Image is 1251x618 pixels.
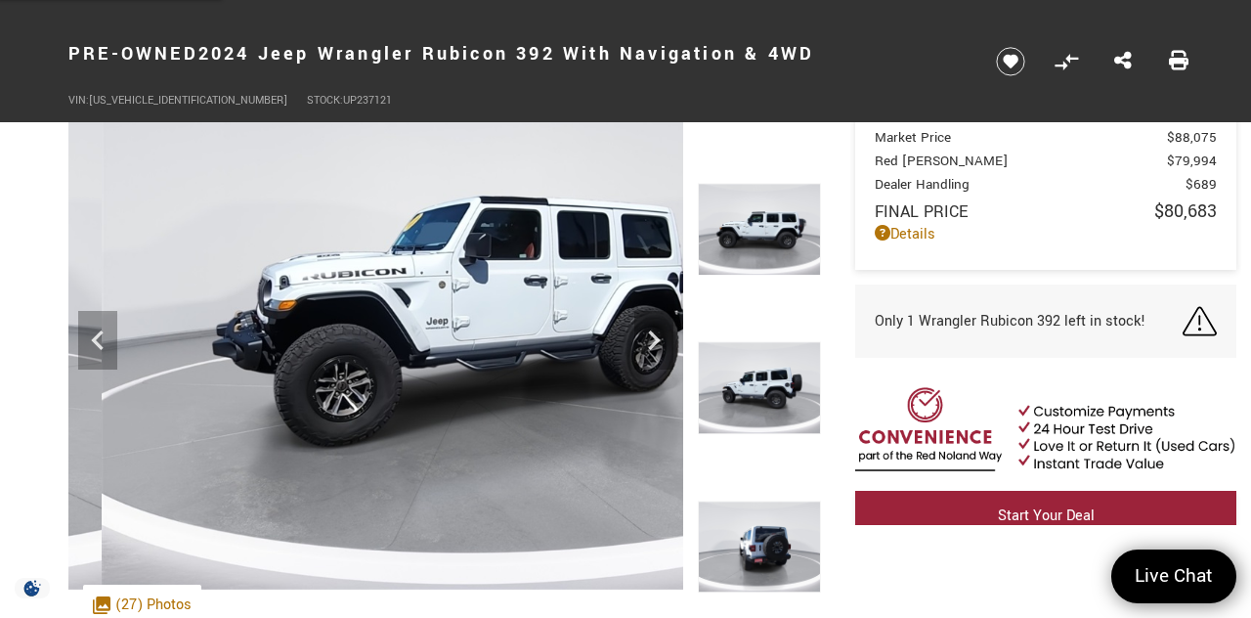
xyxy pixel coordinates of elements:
[875,199,1217,224] a: Final Price $80,683
[68,93,89,108] span: VIN:
[989,46,1032,77] button: Save vehicle
[875,200,1154,223] span: Final Price
[875,128,1167,147] span: Market Price
[855,491,1236,542] a: Start Your Deal
[698,342,821,435] img: Used 2024 Bright White Clearcoat Jeep Rubicon 392 image 6
[78,311,117,370] div: Previous
[698,501,821,594] img: Used 2024 Bright White Clearcoat Jeep Rubicon 392 image 7
[1167,152,1217,170] span: $79,994
[307,93,343,108] span: Stock:
[1167,128,1217,147] span: $88,075
[1052,47,1081,76] button: Compare Vehicle
[343,93,392,108] span: UP237121
[10,578,55,598] section: Click to Open Cookie Consent Modal
[89,93,287,108] span: [US_VEHICLE_IDENTIFICATION_NUMBER]
[1169,49,1188,74] a: Print this Pre-Owned 2024 Jeep Wrangler Rubicon 392 With Navigation & 4WD
[875,175,1186,194] span: Dealer Handling
[1114,49,1132,74] a: Share this Pre-Owned 2024 Jeep Wrangler Rubicon 392 With Navigation & 4WD
[634,311,673,370] div: Next
[998,506,1095,526] span: Start Your Deal
[875,128,1217,147] a: Market Price $88,075
[1186,175,1217,194] span: $689
[875,152,1167,170] span: Red [PERSON_NAME]
[10,578,55,598] img: Opt-Out Icon
[875,152,1217,170] a: Red [PERSON_NAME] $79,994
[698,183,821,276] img: Used 2024 Bright White Clearcoat Jeep Rubicon 392 image 5
[1154,199,1217,224] span: $80,683
[1111,550,1236,603] a: Live Chat
[68,15,963,93] h1: 2024 Jeep Wrangler Rubicon 392 With Navigation & 4WD
[875,224,1217,244] a: Details
[68,41,198,66] strong: Pre-Owned
[1125,563,1223,590] span: Live Chat
[875,311,1145,331] span: Only 1 Wrangler Rubicon 392 left in stock!
[68,24,888,590] img: Used 2024 Bright White Clearcoat Jeep Rubicon 392 image 4
[875,175,1217,194] a: Dealer Handling $689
